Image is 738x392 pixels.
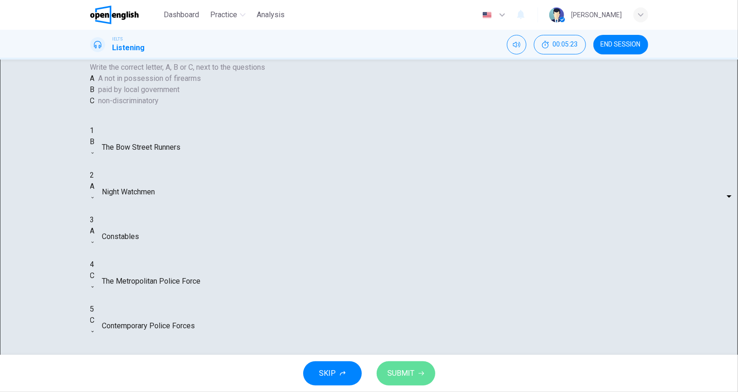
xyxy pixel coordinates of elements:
span: Constables [102,231,140,242]
span: IELTS [113,36,123,42]
div: Hide [534,35,586,54]
button: END SESSION [593,35,648,54]
button: Dashboard [160,7,203,23]
span: Practice [210,9,237,20]
span: non-discriminatory [99,95,159,106]
span: 4 [90,260,94,269]
span: 3 [90,215,94,224]
span: C [90,95,95,106]
div: A [90,181,95,192]
span: The Bow Street Runners [102,142,181,153]
button: Practice [206,7,249,23]
button: Analysis [253,7,288,23]
span: A [90,73,95,84]
span: Night Watchmen [102,186,155,198]
div: C [90,315,95,326]
span: SKIP [319,367,336,380]
img: OpenEnglish logo [90,6,139,24]
span: SUBMIT [388,367,415,380]
span: B [90,84,95,95]
span: END SESSION [601,41,641,48]
span: Analysis [257,9,285,20]
span: Dashboard [164,9,199,20]
span: A not in possession of firearms [99,73,201,84]
img: Profile picture [549,7,564,22]
span: 5 [90,305,94,313]
div: A [90,226,95,237]
div: Mute [507,35,526,54]
div: B [90,136,95,147]
span: The Metropolitan Police Force [102,276,201,287]
span: paid by local government [99,84,180,95]
img: en [481,12,493,19]
button: 00:05:23 [534,35,586,54]
span: 1 [90,126,94,135]
a: OpenEnglish logo [90,6,160,24]
span: Contemporary Police Forces [102,320,195,332]
h1: Listening [113,42,145,53]
button: SUBMIT [377,361,435,385]
div: C [90,270,95,281]
div: [PERSON_NAME] [572,9,622,20]
button: SKIP [303,361,362,385]
span: 2 [90,171,94,179]
span: 00:05:23 [553,41,578,48]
